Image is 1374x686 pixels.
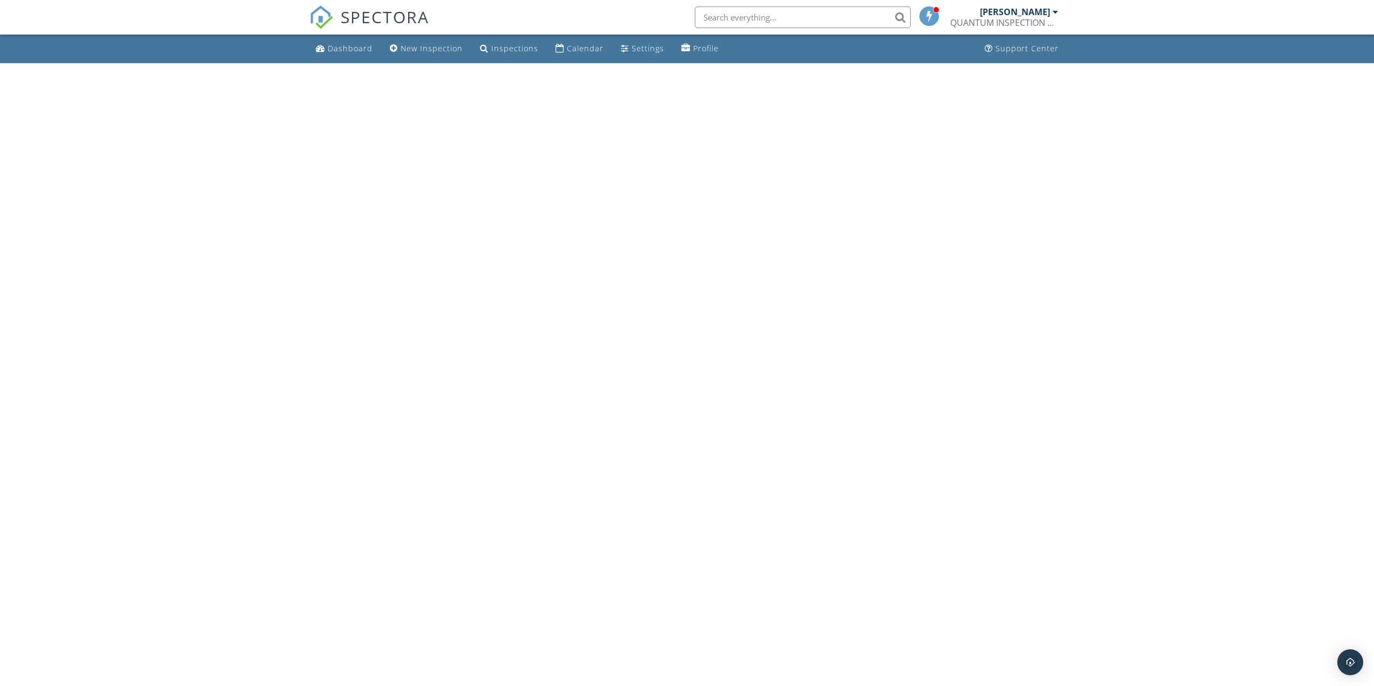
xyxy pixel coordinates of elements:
div: Support Center [996,43,1059,53]
div: Inspections [491,43,538,53]
div: Open Intercom Messenger [1337,649,1363,675]
a: Settings [617,39,668,59]
a: Support Center [980,39,1063,59]
a: Calendar [551,39,608,59]
div: New Inspection [401,43,463,53]
div: Profile [693,43,719,53]
div: Calendar [567,43,604,53]
a: New Inspection [385,39,467,59]
span: SPECTORA [341,5,429,28]
div: Settings [632,43,664,53]
img: The Best Home Inspection Software - Spectora [309,5,333,29]
a: SPECTORA [309,15,429,37]
div: [PERSON_NAME] [980,6,1050,17]
div: Dashboard [328,43,373,53]
a: Profile [677,39,723,59]
input: Search everything... [695,6,911,28]
div: QUANTUM INSPECTION SERVICES, INC. [950,17,1058,28]
a: Dashboard [312,39,377,59]
a: Inspections [476,39,543,59]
